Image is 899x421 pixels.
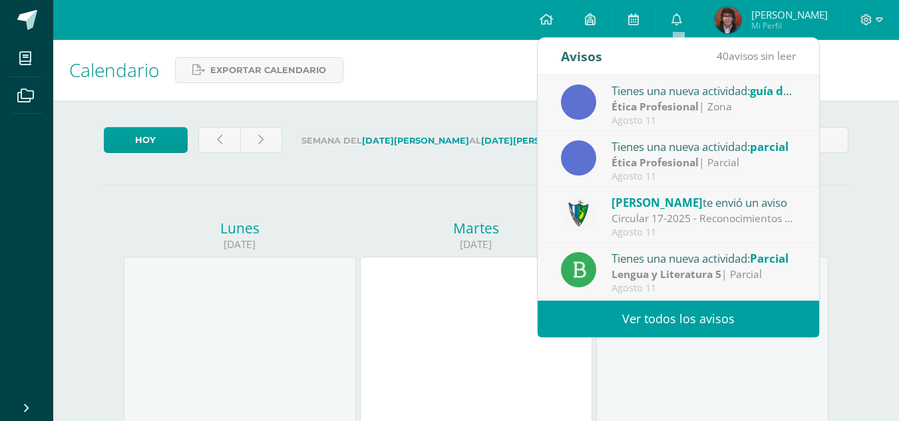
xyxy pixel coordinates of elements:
img: 9f174a157161b4ddbe12118a61fed988.png [561,196,596,231]
strong: [DATE][PERSON_NAME] [481,136,588,146]
div: Tienes una nueva actividad: [612,249,797,267]
span: parcial [750,139,789,154]
a: Hoy [104,127,188,153]
div: Tienes una nueva actividad: [612,82,797,99]
div: Agosto 11 [612,283,797,294]
span: Calendario [69,57,159,82]
strong: [DATE][PERSON_NAME] [362,136,469,146]
label: Semana del al [293,127,597,154]
span: Parcial [750,251,789,266]
div: Circular 17-2025 - Reconocimientos a la LXXVI Promoción - Evaluaciones de Unidad: Estimados padre... [612,211,797,226]
div: | Zona [612,99,797,114]
span: Exportar calendario [210,58,326,82]
div: Tienes una nueva actividad: [612,138,797,155]
strong: Ética Profesional [612,155,699,170]
div: te envió un aviso [612,194,797,211]
div: Agosto 11 [612,171,797,182]
div: | Parcial [612,155,797,170]
div: [DATE] [124,237,356,251]
a: Exportar calendario [175,57,343,83]
div: [DATE] [360,237,592,251]
strong: Lengua y Literatura 5 [612,267,721,281]
span: 40 [717,49,729,63]
span: avisos sin leer [717,49,796,63]
span: [PERSON_NAME] [751,8,828,21]
span: guía de aprendizaje 4 [750,83,868,98]
img: a8cc2ceca0a8d962bf78a336c7b11f82.png [715,7,741,33]
div: | Parcial [612,267,797,282]
div: Martes [360,219,592,237]
a: Ver todos los avisos [538,301,819,337]
div: Avisos [561,38,602,74]
span: [PERSON_NAME] [612,195,703,210]
strong: Ética Profesional [612,99,699,114]
span: Mi Perfil [751,20,828,31]
div: Lunes [124,219,356,237]
div: Agosto 11 [612,115,797,126]
div: Agosto 11 [612,227,797,238]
